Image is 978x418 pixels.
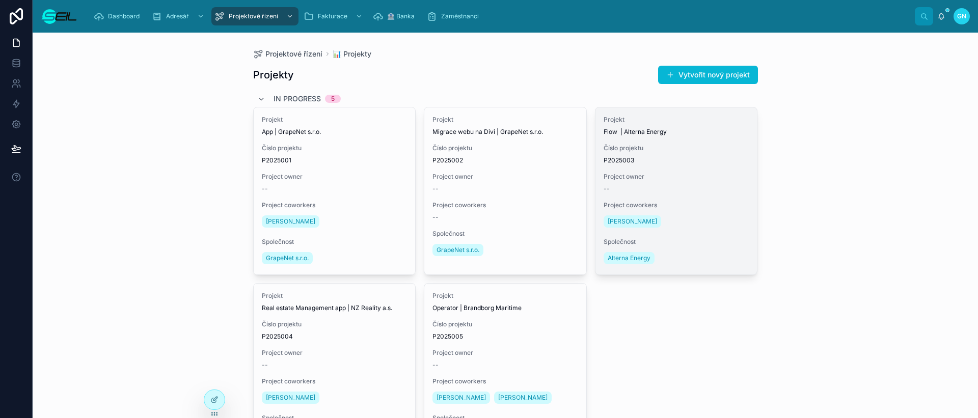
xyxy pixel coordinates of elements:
[266,217,315,226] span: [PERSON_NAME]
[262,361,268,369] span: --
[265,49,322,59] span: Projektové řízení
[86,5,915,27] div: scrollable content
[149,7,209,25] a: Adresář
[432,173,578,181] span: Project owner
[432,201,578,209] span: Project coworkers
[604,128,749,136] span: Flow | Alterna Energy
[424,107,587,275] a: ProjektMigrace webu na Divi | GrapeNet s.r.o.Číslo projektuP2025002Project owner--Project coworke...
[262,238,407,246] span: Společnost
[41,8,77,24] img: App logo
[262,320,407,328] span: Číslo projektu
[432,332,578,341] span: P2025005
[266,394,315,402] span: [PERSON_NAME]
[262,392,319,404] a: [PERSON_NAME]
[262,332,407,341] span: P2025004
[437,394,486,402] span: [PERSON_NAME]
[432,185,439,193] span: --
[262,349,407,357] span: Project owner
[432,230,578,238] span: Společnost
[432,377,578,385] span: Project coworkers
[253,49,322,59] a: Projektové řízení
[432,392,490,404] a: [PERSON_NAME]
[604,173,749,181] span: Project owner
[262,292,407,300] span: Projekt
[432,156,578,164] span: P2025002
[262,156,407,164] span: P2025001
[331,95,335,103] div: 5
[262,173,407,181] span: Project owner
[604,185,610,193] span: --
[262,128,407,136] span: App | GrapeNet s.r.o.
[432,128,578,136] span: Migrace webu na Divi | GrapeNet s.r.o.
[229,12,278,20] span: Projektové řízení
[432,116,578,124] span: Projekt
[494,392,552,404] a: [PERSON_NAME]
[274,94,321,104] span: In progress
[318,12,347,20] span: Fakturace
[262,304,407,312] span: Real estate Management app | NZ Reality a.s.
[604,252,655,264] a: Alterna Energy
[604,215,661,228] a: [PERSON_NAME]
[432,213,439,221] span: --
[262,201,407,209] span: Project coworkers
[441,12,479,20] span: Zaměstnanci
[432,349,578,357] span: Project owner
[432,244,483,256] a: GrapeNet s.r.o.
[211,7,298,25] a: Projektové řízení
[262,377,407,385] span: Project coworkers
[432,304,578,312] span: Operator | Brandborg Maritime
[595,107,758,275] a: ProjektFlow | Alterna EnergyČíslo projektuP2025003Project owner--Project coworkers[PERSON_NAME]Sp...
[437,246,479,254] span: GrapeNet s.r.o.
[432,292,578,300] span: Projekt
[266,254,309,262] span: GrapeNet s.r.o.
[424,7,486,25] a: Zaměstnanci
[166,12,189,20] span: Adresář
[262,144,407,152] span: Číslo projektu
[301,7,368,25] a: Fakturace
[608,254,650,262] span: Alterna Energy
[91,7,147,25] a: Dashboard
[604,201,749,209] span: Project coworkers
[262,116,407,124] span: Projekt
[608,217,657,226] span: [PERSON_NAME]
[262,252,313,264] a: GrapeNet s.r.o.
[604,116,749,124] span: Projekt
[333,49,371,59] a: 📊 Projekty
[370,7,422,25] a: 🏦 Banka
[387,12,415,20] span: 🏦 Banka
[253,107,416,275] a: ProjektApp | GrapeNet s.r.o.Číslo projektuP2025001Project owner--Project coworkers[PERSON_NAME]Sp...
[262,185,268,193] span: --
[108,12,140,20] span: Dashboard
[604,238,749,246] span: Společnost
[498,394,548,402] span: [PERSON_NAME]
[262,215,319,228] a: [PERSON_NAME]
[432,320,578,328] span: Číslo projektu
[957,12,966,20] span: GN
[658,66,758,84] button: Vytvořit nový projekt
[432,361,439,369] span: --
[432,144,578,152] span: Číslo projektu
[604,156,749,164] span: P2025003
[604,144,749,152] span: Číslo projektu
[253,68,294,82] h1: Projekty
